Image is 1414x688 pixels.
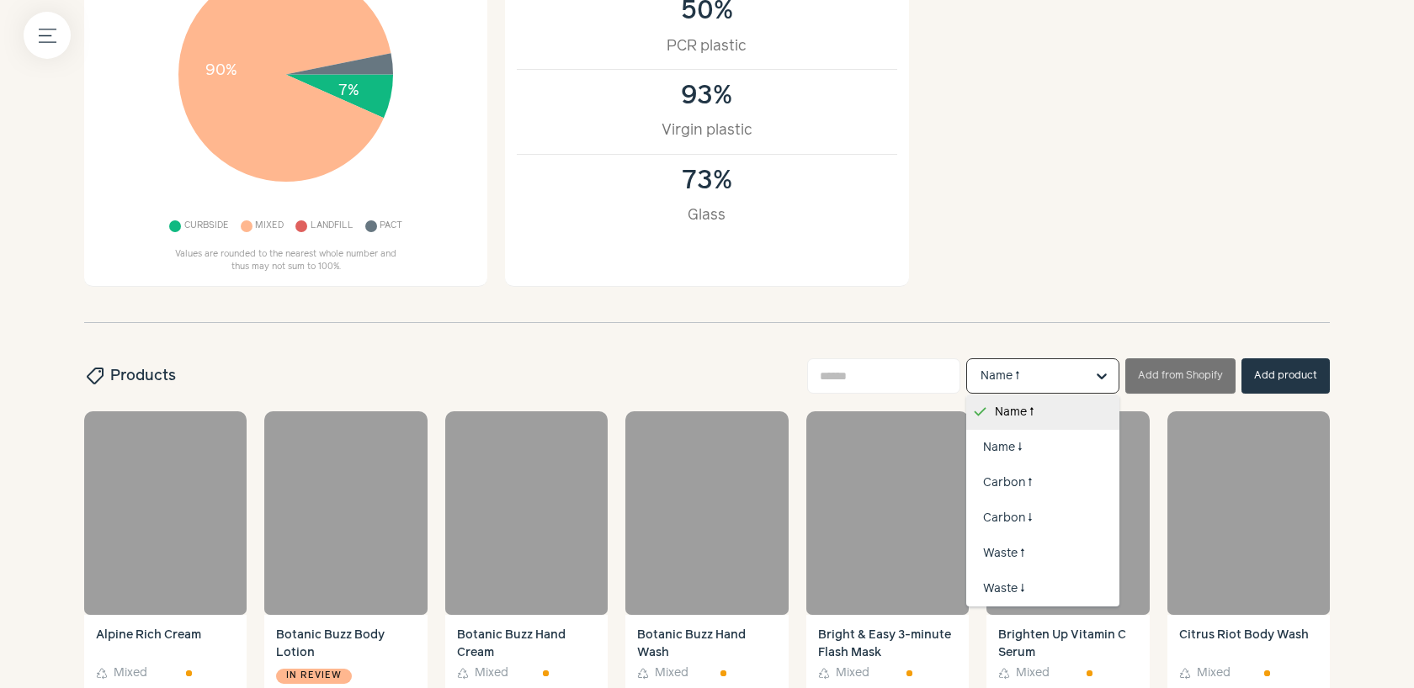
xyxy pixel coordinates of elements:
div: Name ↑ [966,394,1119,430]
h4: Alpine Rich Cream [96,627,235,662]
h4: Citrus Riot Body Wash [1179,627,1318,662]
a: Botanic Buzz Hand Cream [445,411,608,615]
span: Mixed [1197,664,1231,682]
span: Pact [380,217,402,236]
div: 93% [534,82,879,111]
span: Mixed [1016,664,1050,682]
a: Botanic Buzz Hand Wash [625,411,788,615]
h4: Brighten Up Vitamin C Serum [998,627,1137,662]
span: Landfill [311,217,353,236]
p: Values are rounded to the nearest whole number and thus may not sum to 100%. [168,248,404,275]
a: Bright & Easy 3-minute Flash Mask [806,411,969,615]
a: Citrus Riot Body Wash [1167,411,1330,615]
span: Curbside [184,217,229,236]
div: Waste ↓ [966,571,1119,606]
div: PCR plastic [534,35,879,57]
span: Mixed [114,664,147,682]
div: Carbon ↓ [966,500,1119,536]
h4: Botanic Buzz Hand Cream [457,627,596,662]
div: Glass [534,204,879,226]
h4: Bright & Easy 3-minute Flash Mask [818,627,957,662]
div: Carbon ↑ [966,465,1119,500]
span: Mixed [255,217,284,236]
span: Mixed [836,664,869,682]
div: Name ↓ [966,430,1119,465]
span: sell [83,366,105,386]
button: Add from Shopify [1125,358,1236,394]
a: Alpine Rich Cream [84,411,247,615]
span: Mixed [475,664,508,682]
div: 73% [534,167,879,196]
h2: Products [84,365,176,387]
h4: Botanic Buzz Hand Wash [637,627,776,662]
div: Waste ↑ [966,536,1119,571]
h4: Botanic Buzz Body Lotion [276,627,415,662]
button: Add product [1241,358,1330,394]
a: Botanic Buzz Body Lotion [264,411,427,615]
div: Virgin plastic [534,119,879,141]
span: Mixed [655,664,688,682]
span: In review [286,669,342,684]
